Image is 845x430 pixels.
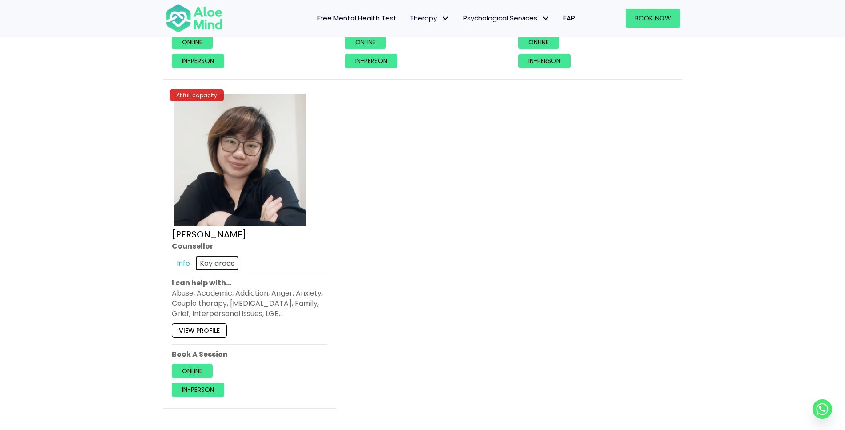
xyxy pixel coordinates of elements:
[172,228,246,240] a: [PERSON_NAME]
[195,255,239,271] a: Key areas
[172,241,327,251] div: Counsellor
[172,364,213,378] a: Online
[813,399,832,419] a: Whatsapp
[165,4,223,33] img: Aloe mind Logo
[410,13,450,23] span: Therapy
[403,9,456,28] a: TherapyTherapy: submenu
[172,35,213,49] a: Online
[345,54,397,68] a: In-person
[174,94,306,226] img: Yvonne crop Aloe Mind
[311,9,403,28] a: Free Mental Health Test
[234,9,582,28] nav: Menu
[317,13,397,23] span: Free Mental Health Test
[172,383,224,397] a: In-person
[172,54,224,68] a: In-person
[626,9,680,28] a: Book Now
[172,323,227,337] a: View profile
[172,278,327,288] p: I can help with…
[463,13,550,23] span: Psychological Services
[518,35,559,49] a: Online
[439,12,452,25] span: Therapy: submenu
[172,349,327,359] p: Book A Session
[172,288,327,319] div: Abuse, Academic, Addiction, Anger, Anxiety, Couple therapy, [MEDICAL_DATA], Family, Grief, Interp...
[345,35,386,49] a: Online
[172,255,195,271] a: Info
[635,13,671,23] span: Book Now
[518,54,571,68] a: In-person
[540,12,552,25] span: Psychological Services: submenu
[456,9,557,28] a: Psychological ServicesPsychological Services: submenu
[170,89,224,101] div: At full capacity
[557,9,582,28] a: EAP
[563,13,575,23] span: EAP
